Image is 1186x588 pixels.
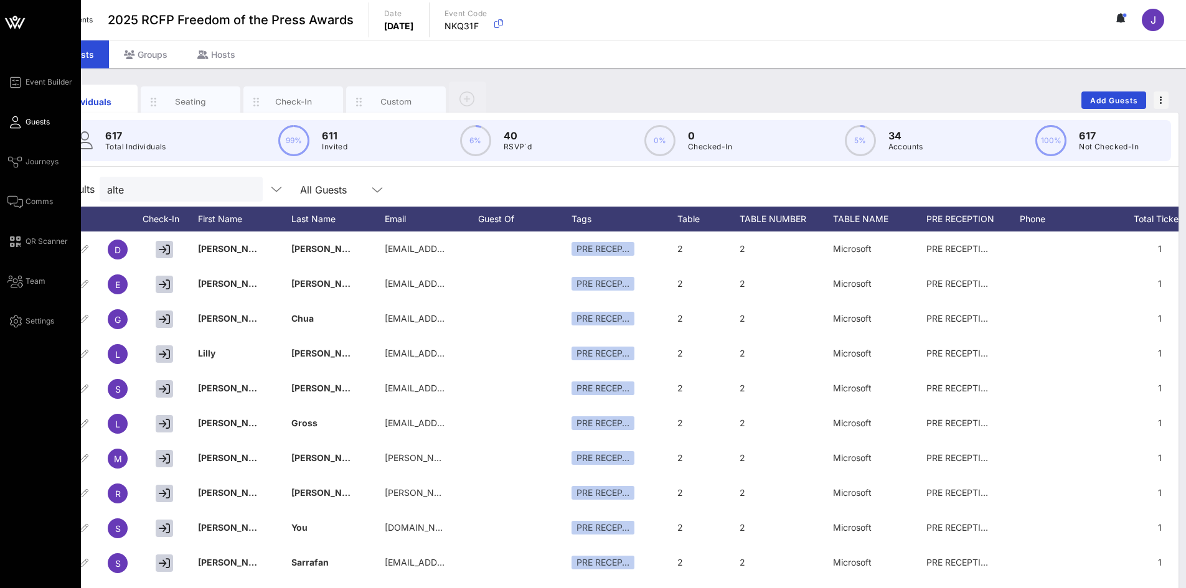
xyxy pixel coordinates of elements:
[572,312,634,325] div: PRE RECEP…
[385,348,535,358] span: [EMAIL_ADDRESS][DOMAIN_NAME]
[198,278,271,289] span: [PERSON_NAME]
[198,418,271,428] span: [PERSON_NAME]
[1079,128,1139,143] p: 617
[115,349,120,360] span: L
[677,557,683,567] span: 2
[385,383,535,393] span: [EMAIL_ADDRESS][DOMAIN_NAME]
[115,488,121,499] span: R
[291,313,314,324] span: Chua
[1090,96,1139,105] span: Add Guests
[1151,14,1156,26] span: J
[572,521,634,534] div: PRE RECEP…
[926,348,994,358] span: PRE RECEPTION
[115,279,120,290] span: E
[833,452,872,463] span: Microsoft
[385,557,535,567] span: [EMAIL_ADDRESS][DOMAIN_NAME]
[291,383,365,393] span: [PERSON_NAME]
[926,487,994,498] span: PRE RECEPTION
[26,236,68,247] span: QR Scanner
[26,276,45,287] span: Team
[926,383,994,393] span: PRE RECEPTION
[385,522,608,533] span: [DOMAIN_NAME][EMAIL_ADDRESS][DOMAIN_NAME]
[740,207,833,231] div: TABLE NUMBER
[572,556,634,569] div: PRE RECEP…
[926,243,994,254] span: PRE RECEPTION
[572,381,634,395] div: PRE RECEP…
[198,452,271,463] span: [PERSON_NAME]
[105,128,166,143] p: 617
[385,313,535,324] span: [EMAIL_ADDRESS][DOMAIN_NAME]
[688,128,732,143] p: 0
[198,348,215,358] span: Lilly
[677,243,683,254] span: 2
[291,207,385,231] div: Last Name
[445,7,487,20] p: Event Code
[445,20,487,32] p: NKQ31F
[385,278,535,289] span: [EMAIL_ADDRESS][DOMAIN_NAME]
[926,207,1020,231] div: PRE RECEPTION
[293,177,392,202] div: All Guests
[833,522,872,533] span: Microsoft
[833,207,926,231] div: TABLE NAME
[7,234,68,249] a: QR Scanner
[300,184,347,195] div: All Guests
[740,487,745,498] span: 2
[26,77,72,88] span: Event Builder
[677,383,683,393] span: 2
[688,141,732,153] p: Checked-In
[198,557,271,567] span: [PERSON_NAME]
[114,454,122,464] span: M
[572,416,634,430] div: PRE RECEP…
[926,557,994,567] span: PRE RECEPTION
[322,128,347,143] p: 611
[291,452,365,463] span: [PERSON_NAME]
[572,242,634,256] div: PRE RECEP…
[7,274,45,289] a: Team
[833,383,872,393] span: Microsoft
[105,141,166,153] p: Total Individuals
[108,11,354,29] span: 2025 RCFP Freedom of the Press Awards
[385,487,606,498] span: [PERSON_NAME][EMAIL_ADDRESS][DOMAIN_NAME]
[291,487,365,498] span: [PERSON_NAME]
[26,156,59,167] span: Journeys
[677,348,683,358] span: 2
[572,207,677,231] div: Tags
[369,96,424,108] div: Custom
[26,196,53,207] span: Comms
[572,451,634,465] div: PRE RECEP…
[926,522,994,533] span: PRE RECEPTION
[7,314,54,329] a: Settings
[740,452,745,463] span: 2
[385,207,478,231] div: Email
[677,418,683,428] span: 2
[115,558,121,569] span: S
[1142,9,1164,31] div: J
[740,522,745,533] span: 2
[322,141,347,153] p: Invited
[1081,91,1146,109] button: Add Guests
[926,418,994,428] span: PRE RECEPTION
[266,96,321,108] div: Check-In
[198,522,271,533] span: [PERSON_NAME]
[677,487,683,498] span: 2
[198,207,291,231] div: First Name
[926,278,994,289] span: PRE RECEPTION
[572,347,634,360] div: PRE RECEP…
[677,522,683,533] span: 2
[833,418,872,428] span: Microsoft
[833,243,872,254] span: Microsoft
[833,487,872,498] span: Microsoft
[291,557,329,567] span: Sarrafan
[60,95,116,108] div: Individuals
[385,452,678,463] span: [PERSON_NAME][EMAIL_ADDRESS][PERSON_NAME][DOMAIN_NAME]
[888,141,923,153] p: Accounts
[7,154,59,169] a: Journeys
[833,313,872,324] span: Microsoft
[198,383,271,393] span: [PERSON_NAME]
[7,114,50,129] a: Guests
[115,523,121,534] span: S
[888,128,923,143] p: 34
[182,40,250,68] div: Hosts
[504,128,532,143] p: 40
[198,487,271,498] span: [PERSON_NAME]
